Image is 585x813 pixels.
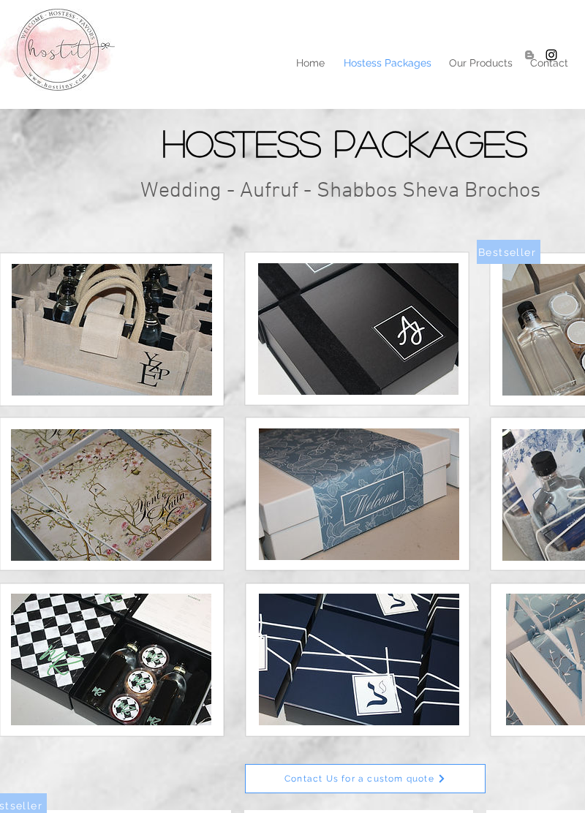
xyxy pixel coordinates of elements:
[477,240,540,264] button: Bestseller
[11,594,211,725] img: IMG_0035.JPG
[336,52,439,74] p: Hostess Packages
[522,48,537,62] img: Blogger
[286,52,334,74] a: Home
[439,52,521,74] a: Our Products
[245,764,486,793] a: Contact Us for a custom quote
[289,52,332,74] p: Home
[478,246,536,258] span: Bestseller
[140,178,560,205] h2: Wedding - Aufruf - Shabbos Sheva Brochos
[11,429,211,561] img: IMG_0212.JPG
[162,124,527,161] span: Hostess Packages
[523,52,575,74] p: Contact
[259,594,459,725] img: IMG_9862.JPG
[284,774,434,784] span: Contact Us for a custom quote
[442,52,520,74] p: Our Products
[258,263,458,395] img: IMG_8953.JPG
[522,48,559,62] ul: Social Bar
[259,428,459,560] img: IMG_9668.JPG
[544,48,559,62] img: Hostitny
[334,52,439,74] a: Hostess Packages
[521,52,577,74] a: Contact
[12,264,212,396] img: IMG_0565.JPG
